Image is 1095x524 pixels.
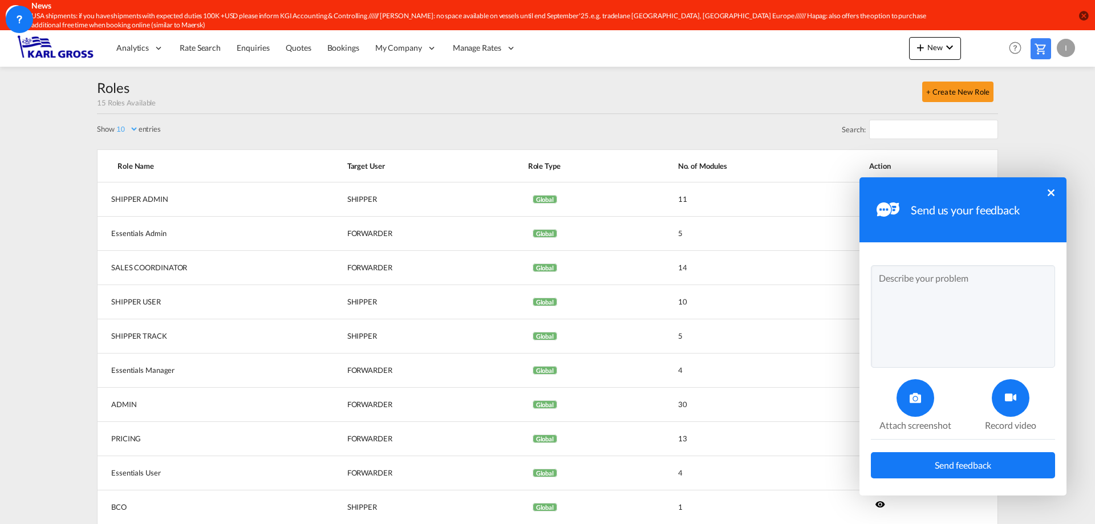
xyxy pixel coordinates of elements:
[97,354,319,388] td: Essentials Manager
[97,456,319,490] td: Essentials User
[172,30,229,67] a: Rate Search
[528,161,650,171] span: Role Type
[650,456,841,490] td: 4
[97,251,319,285] td: SALES COORDINATOR
[869,120,998,139] input: Search:
[869,161,984,171] span: Action
[319,217,500,251] td: FORWARDER
[97,388,319,422] td: ADMIN
[367,30,445,67] div: My Company
[319,285,500,319] td: SHIPPER
[875,499,885,509] md-icon: icon-eye
[650,182,841,217] td: 11
[533,400,557,409] span: Global
[909,37,961,60] button: icon-plus 400-fgNewicon-chevron-down
[319,182,500,217] td: SHIPPER
[650,388,841,422] td: 30
[914,43,956,52] span: New
[116,42,149,54] span: Analytics
[97,98,156,107] span: 15 Roles Available
[650,422,841,456] td: 13
[286,43,311,52] span: Quotes
[319,388,500,422] td: FORWARDER
[533,434,557,443] span: Global
[533,195,557,204] span: Global
[533,229,557,238] span: Global
[533,469,557,477] span: Global
[922,82,993,102] button: + Create New Role
[533,263,557,272] span: Global
[97,217,319,251] td: Essentials Admin
[1078,10,1089,21] button: icon-close-circle
[115,124,139,134] select: Showentries
[375,42,422,54] span: My Company
[278,30,319,67] a: Quotes
[347,161,500,171] span: Target User
[327,43,359,52] span: Bookings
[237,43,270,52] span: Enquiries
[31,11,927,31] div: USA shipments: if you have shipments with expected duties 100K +USD please inform KGI Accounting ...
[453,42,501,54] span: Manage Rates
[97,285,319,319] td: SHIPPER USER
[1005,38,1025,58] span: Help
[445,30,524,67] div: Manage Rates
[533,298,557,306] span: Global
[319,456,500,490] td: FORWARDER
[1057,39,1075,57] div: I
[229,30,278,67] a: Enquiries
[842,120,998,139] label: Search:
[650,251,841,285] td: 14
[650,319,841,354] td: 5
[650,285,841,319] td: 10
[319,422,500,456] td: FORWARDER
[533,503,557,511] span: Global
[1005,38,1031,59] div: Help
[319,319,500,354] td: SHIPPER
[319,354,500,388] td: FORWARDER
[108,30,172,67] div: Analytics
[678,161,841,171] span: No. of Modules
[180,43,221,52] span: Rate Search
[117,161,319,171] span: Role Name
[533,366,557,375] span: Global
[97,319,319,354] td: SHIPPER TRACK
[17,35,94,61] img: 3269c73066d711f095e541db4db89301.png
[97,182,319,217] td: SHIPPER ADMIN
[97,79,129,96] span: Roles
[943,40,956,54] md-icon: icon-chevron-down
[914,40,927,54] md-icon: icon-plus 400-fg
[319,251,500,285] td: FORWARDER
[650,354,841,388] td: 4
[97,124,161,134] label: Show entries
[650,217,841,251] td: 5
[97,422,319,456] td: PRICING
[319,30,367,67] a: Bookings
[533,332,557,340] span: Global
